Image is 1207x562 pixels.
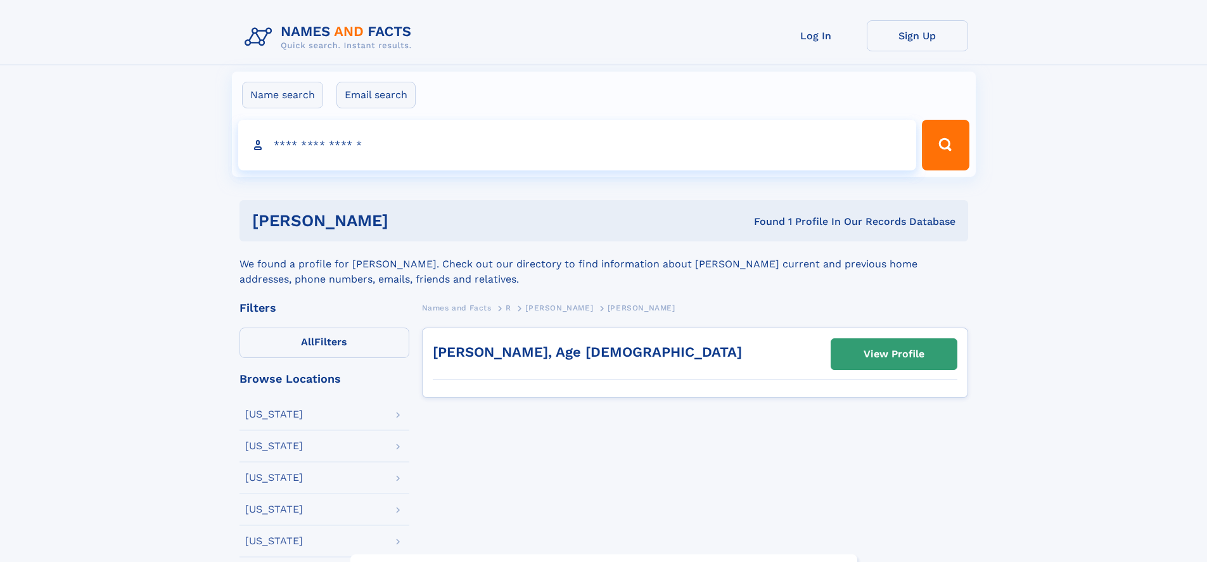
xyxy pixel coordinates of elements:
span: [PERSON_NAME] [608,303,675,312]
input: search input [238,120,917,170]
a: [PERSON_NAME] [525,300,593,316]
div: Browse Locations [239,373,409,385]
a: Log In [765,20,867,51]
a: R [506,300,511,316]
img: Logo Names and Facts [239,20,422,54]
div: [US_STATE] [245,536,303,546]
h1: [PERSON_NAME] [252,213,572,229]
button: Search Button [922,120,969,170]
a: Names and Facts [422,300,492,316]
a: Sign Up [867,20,968,51]
span: All [301,336,314,348]
a: View Profile [831,339,957,369]
label: Filters [239,328,409,358]
div: We found a profile for [PERSON_NAME]. Check out our directory to find information about [PERSON_N... [239,241,968,287]
div: Filters [239,302,409,314]
div: [US_STATE] [245,441,303,451]
span: [PERSON_NAME] [525,303,593,312]
label: Email search [336,82,416,108]
a: [PERSON_NAME], Age [DEMOGRAPHIC_DATA] [433,344,742,360]
div: Found 1 Profile In Our Records Database [571,215,955,229]
label: Name search [242,82,323,108]
span: R [506,303,511,312]
div: [US_STATE] [245,504,303,514]
div: [US_STATE] [245,409,303,419]
div: [US_STATE] [245,473,303,483]
div: View Profile [864,340,924,369]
